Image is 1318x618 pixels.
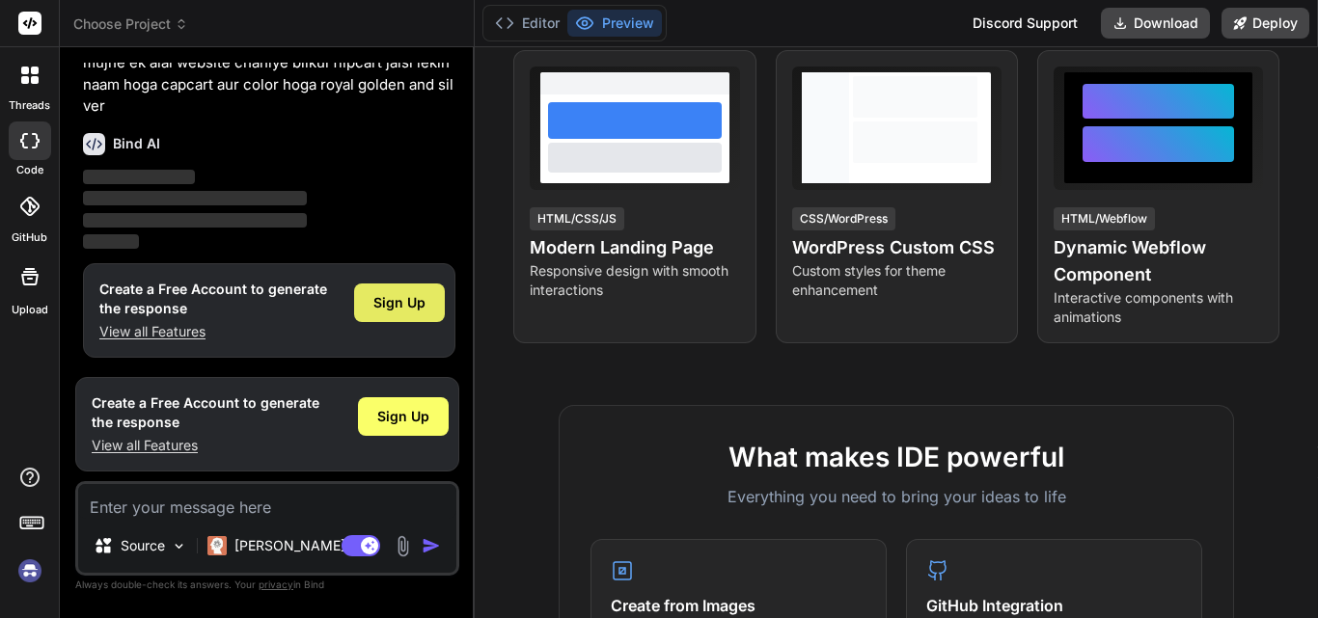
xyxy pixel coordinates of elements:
[530,207,624,230] div: HTML/CSS/JS
[530,234,739,261] h4: Modern Landing Page
[99,322,327,341] p: View all Features
[207,536,227,555] img: Claude 4 Sonnet
[611,594,866,617] h4: Create from Images
[792,261,1002,300] p: Custom styles for theme enhancement
[83,234,139,249] span: ‌
[83,170,195,184] span: ‌
[113,134,160,153] h6: Bind AI
[422,536,441,555] img: icon
[1054,207,1155,230] div: HTML/Webflow
[567,10,662,37] button: Preview
[961,8,1089,39] div: Discord Support
[83,191,307,205] span: ‌
[73,14,188,34] span: Choose Project
[792,234,1002,261] h4: WordPress Custom CSS
[99,280,327,318] h1: Create a Free Account to generate the response
[92,436,319,455] p: View all Features
[75,576,459,594] p: Always double-check its answers. Your in Bind
[14,554,46,587] img: signin
[12,229,47,246] label: GitHub
[377,407,429,426] span: Sign Up
[373,293,426,312] span: Sign Up
[487,10,567,37] button: Editor
[926,594,1182,617] h4: GitHub Integration
[171,538,187,554] img: Pick Models
[392,535,414,557] img: attachment
[259,578,293,590] span: privacy
[1054,288,1263,327] p: Interactive components with animations
[530,261,739,300] p: Responsive design with smooth interactions
[9,97,50,114] label: threads
[16,162,43,178] label: code
[1054,234,1263,288] h4: Dynamic Webflow Component
[92,393,319,432] h1: Create a Free Account to generate the response
[12,302,48,318] label: Upload
[83,213,307,228] span: ‌
[234,536,378,555] p: [PERSON_NAME] 4 S..
[121,536,165,555] p: Source
[1101,8,1210,39] button: Download
[792,207,895,230] div: CSS/WordPress
[83,52,455,118] p: mujhe ek aiai website chahiye bilkul flipcart jaisi lekin naam hoga capcart aur color hoga royal ...
[590,437,1202,477] h2: What makes IDE powerful
[1222,8,1309,39] button: Deploy
[590,485,1202,508] p: Everything you need to bring your ideas to life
